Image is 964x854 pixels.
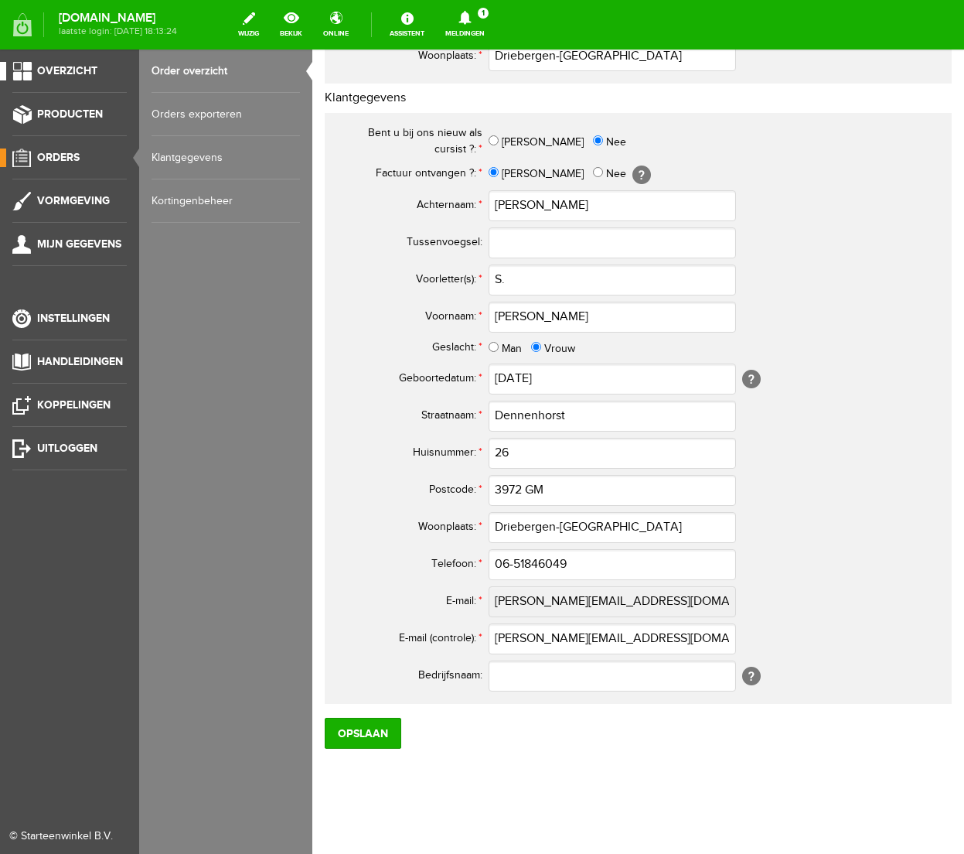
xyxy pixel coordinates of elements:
span: Handleidingen [37,355,123,368]
a: Assistent [380,8,434,42]
span: Geslacht: [120,292,164,304]
span: Producten [37,108,103,121]
span: Factuur ontvangen ?: [63,118,164,130]
span: Voornaam: [113,261,164,273]
span: Woonplaats: [106,471,164,483]
span: Koppelingen [37,398,111,412]
span: E-mail (controle): [87,582,164,595]
input: Geboortedatum geschreven als dag/maand/jaar [176,314,424,345]
input: Opslaan [12,668,89,699]
span: Orders [37,151,80,164]
h2: Klantgegevens [12,42,639,56]
span: Postcode: [117,434,164,446]
label: Nee [294,117,314,133]
span: E-mail: [134,545,164,558]
span: Vormgeving [37,194,110,207]
span: Overzicht [37,64,97,77]
a: Kortingenbeheer [152,179,300,223]
a: bekijk [271,8,312,42]
label: Vrouw [232,292,263,308]
span: laatste login: [DATE] 18:13:24 [59,27,177,36]
a: Order overzicht [152,50,300,93]
span: [?] [320,116,339,135]
a: Meldingen1 [436,8,494,42]
span: Bent u bij ons nieuw als cursist ?: [56,77,170,106]
span: [?] [430,320,448,339]
span: Tussenvoegsel: [94,186,170,199]
a: online [314,8,358,42]
span: [?] [430,617,448,636]
a: wijzig [229,8,268,42]
label: Man [189,292,209,308]
span: Mijn gegevens [37,237,121,251]
span: Bedrijfsnaam: [106,620,170,632]
label: Nee [294,85,314,101]
span: Achternaam: [104,149,164,162]
a: Klantgegevens [152,136,300,179]
span: Uitloggen [37,442,97,455]
label: [PERSON_NAME] [189,117,271,133]
div: © Starteenwinkel B.V. [9,828,118,845]
label: [PERSON_NAME] [189,85,271,101]
span: Instellingen [37,312,110,325]
span: Voorletter(s): [104,224,164,236]
span: Geboortedatum: [87,323,164,335]
span: Straatnaam: [109,360,164,372]
a: Orders exporteren [152,93,300,136]
span: 1 [478,8,489,19]
span: Huisnummer: [100,397,164,409]
span: Telefoon: [119,508,164,521]
strong: [DOMAIN_NAME] [59,14,177,22]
